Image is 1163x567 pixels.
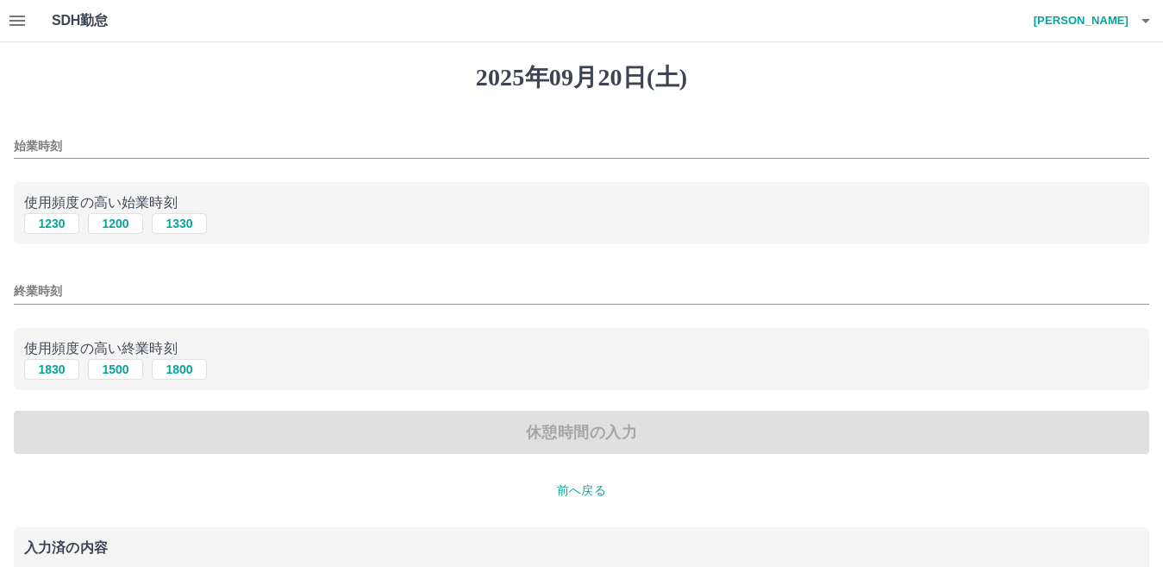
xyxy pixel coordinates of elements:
[24,338,1139,359] p: 使用頻度の高い終業時刻
[24,192,1139,213] p: 使用頻度の高い始業時刻
[24,213,79,234] button: 1230
[24,541,1139,555] p: 入力済の内容
[88,213,143,234] button: 1200
[14,482,1149,500] p: 前へ戻る
[152,213,207,234] button: 1330
[152,359,207,380] button: 1800
[88,359,143,380] button: 1500
[14,63,1149,92] h1: 2025年09月20日(土)
[24,359,79,380] button: 1830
